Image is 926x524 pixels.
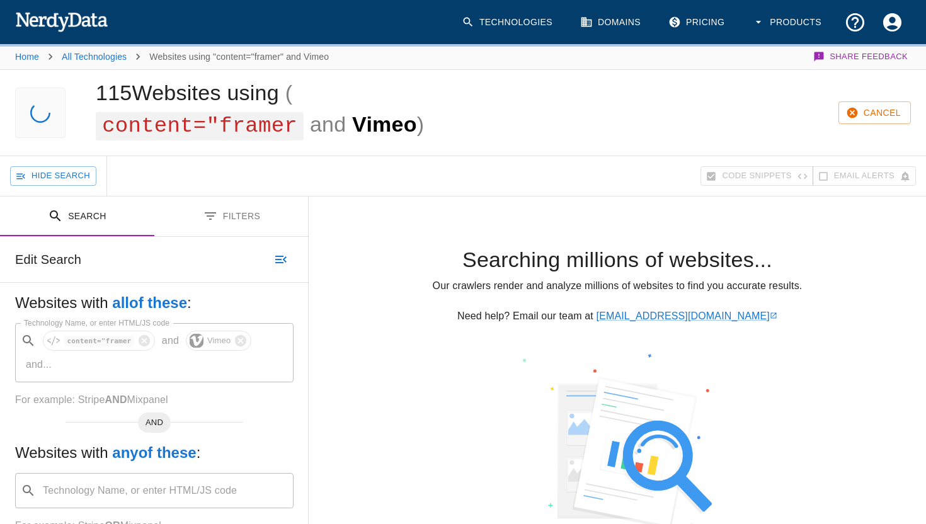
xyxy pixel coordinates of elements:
p: Websites using "content="framer" and Vimeo [149,50,329,63]
button: Filters [154,196,309,236]
span: content="framer [96,112,304,140]
button: Account Settings [874,4,911,41]
label: Technology Name, or enter HTML/JS code [24,317,169,328]
button: Cancel [838,101,911,125]
p: Our crawlers render and analyze millions of websites to find you accurate results. Need help? Ema... [329,278,906,324]
button: Share Feedback [811,44,911,69]
span: ( [285,81,293,105]
span: AND [138,416,171,429]
p: and ... [21,357,57,372]
a: Home [15,52,39,62]
b: AND [105,394,127,405]
h5: Websites with : [15,293,294,313]
a: Technologies [454,4,563,41]
a: Pricing [661,4,735,41]
h4: Searching millions of websites... [329,247,906,273]
button: Hide Search [10,166,96,186]
h6: Edit Search [15,249,81,270]
a: [EMAIL_ADDRESS][DOMAIN_NAME] [597,310,777,321]
button: Support and Documentation [837,4,874,41]
nav: breadcrumb [15,44,329,69]
h1: 115 Websites using [96,81,424,136]
p: and [157,333,184,348]
b: all of these [112,294,187,311]
a: All Technologies [62,52,127,62]
b: any of these [112,444,196,461]
p: For example: Stripe Mixpanel [15,392,294,407]
span: ) [417,112,425,136]
h5: Websites with : [15,443,294,463]
span: Vimeo [352,112,417,136]
a: Domains [573,4,651,41]
span: and [304,112,352,136]
button: Products [745,4,832,41]
img: NerdyData.com [15,9,108,34]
